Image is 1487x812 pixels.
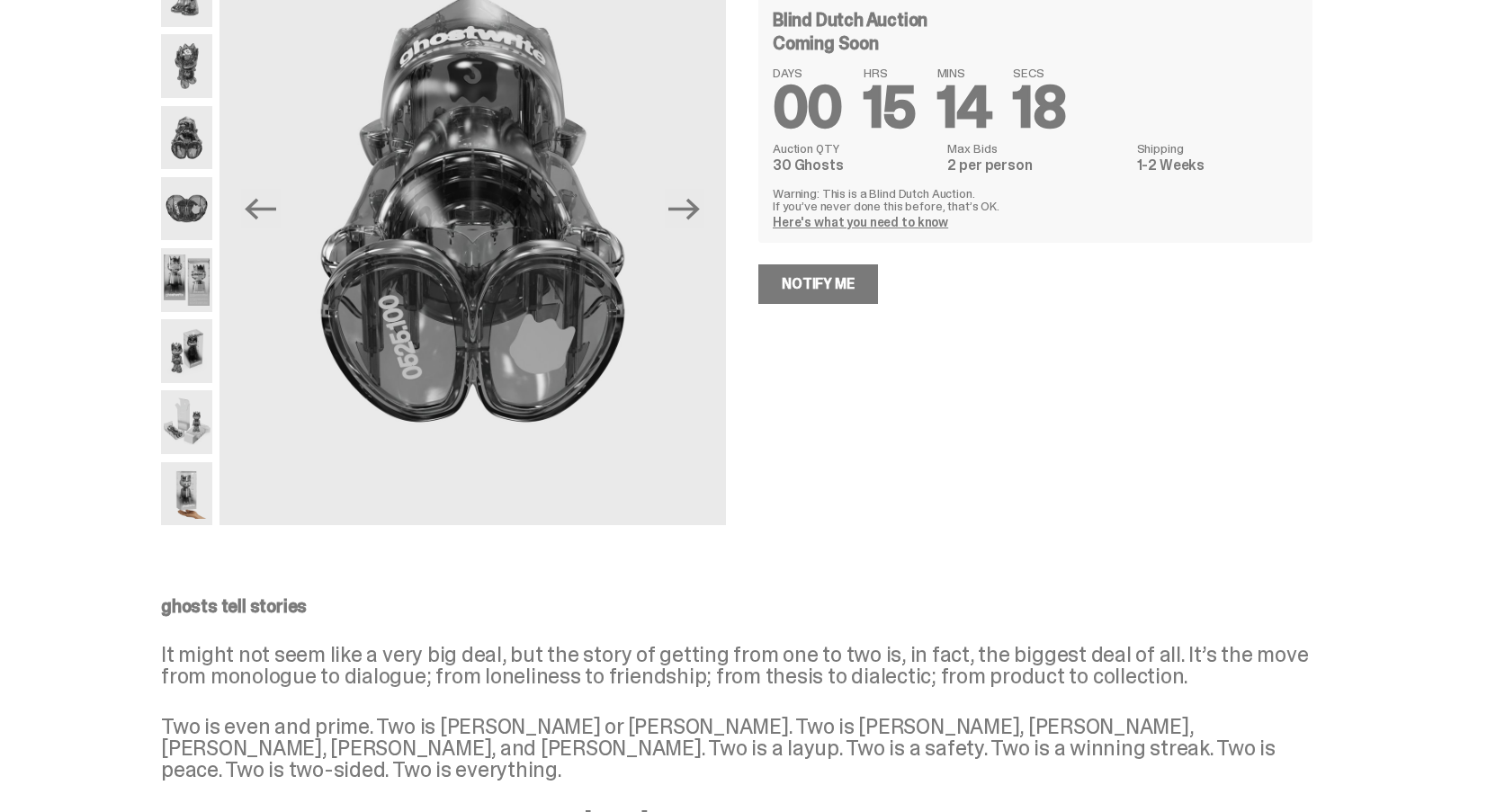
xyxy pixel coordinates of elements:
img: ghostwrite_Two_Media_5.png [161,34,212,98]
p: ghosts tell stories [161,597,1312,615]
span: 18 [1013,70,1065,145]
span: DAYS [773,67,842,79]
button: Next [665,189,704,228]
div: Coming Soon [773,34,1298,52]
a: Notify Me [758,264,878,304]
span: SECS [1013,67,1065,79]
dd: 2 per person [947,158,1125,173]
dt: Max Bids [947,142,1125,155]
h4: Blind Dutch Auction [773,11,927,29]
img: ghostwrite_Two_Media_10.png [161,248,212,312]
img: ghostwrite_Two_Media_11.png [161,319,212,383]
span: 00 [773,70,842,145]
img: ghostwrite_Two_Media_6.png [161,106,212,170]
button: Previous [241,189,281,228]
dt: Shipping [1137,142,1298,155]
dd: 30 Ghosts [773,158,936,173]
p: It might not seem like a very big deal, but the story of getting from one to two is, in fact, the... [161,644,1312,687]
span: HRS [864,67,916,79]
span: MINS [937,67,992,79]
p: Two is even and prime. Two is [PERSON_NAME] or [PERSON_NAME]. Two is [PERSON_NAME], [PERSON_NAME]... [161,716,1312,781]
span: 15 [864,70,916,145]
p: Warning: This is a Blind Dutch Auction. If you’ve never done this before, that’s OK. [773,187,1298,212]
a: Here's what you need to know [773,214,948,230]
dt: Auction QTY [773,142,936,155]
img: ghostwrite_Two_Media_13.png [161,390,212,454]
span: 14 [937,70,992,145]
dd: 1-2 Weeks [1137,158,1298,173]
img: ghostwrite_Two_Media_14.png [161,462,212,526]
img: ghostwrite_Two_Media_8.png [161,177,212,241]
